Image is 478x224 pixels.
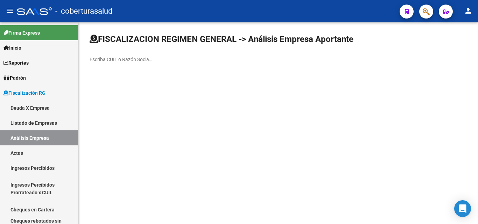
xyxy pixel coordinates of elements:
[3,89,45,97] span: Fiscalización RG
[3,29,40,37] span: Firma Express
[55,3,112,19] span: - coberturasalud
[3,74,26,82] span: Padrón
[6,7,14,15] mat-icon: menu
[464,7,472,15] mat-icon: person
[3,44,21,52] span: Inicio
[90,34,353,45] h1: FISCALIZACION REGIMEN GENERAL -> Análisis Empresa Aportante
[454,200,471,217] div: Open Intercom Messenger
[3,59,29,67] span: Reportes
